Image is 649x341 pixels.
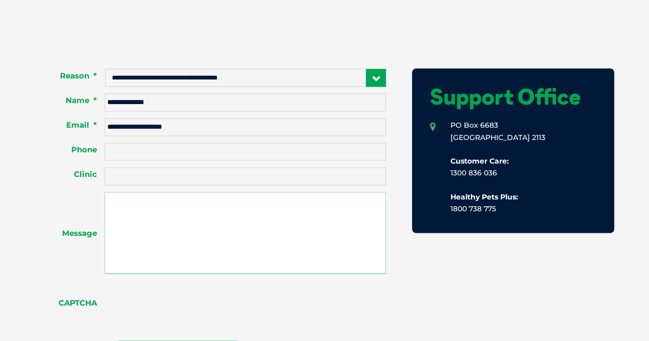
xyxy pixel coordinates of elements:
[450,156,509,166] b: Customer Care:
[35,120,105,130] label: Email
[629,47,639,57] button: Search
[430,86,596,108] h1: Support Office
[35,297,105,308] label: CAPTCHA
[35,71,105,81] label: Reason
[35,145,105,155] label: Phone
[105,284,261,324] iframe: reCAPTCHA
[35,228,105,238] label: Message
[35,95,105,106] label: Name
[430,119,596,215] li: PO Box 6683 [GEOGRAPHIC_DATA] 2113 1300 836 036 1800 738 775
[450,192,518,202] b: Healthy Pets Plus:
[35,169,105,179] label: Clinic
